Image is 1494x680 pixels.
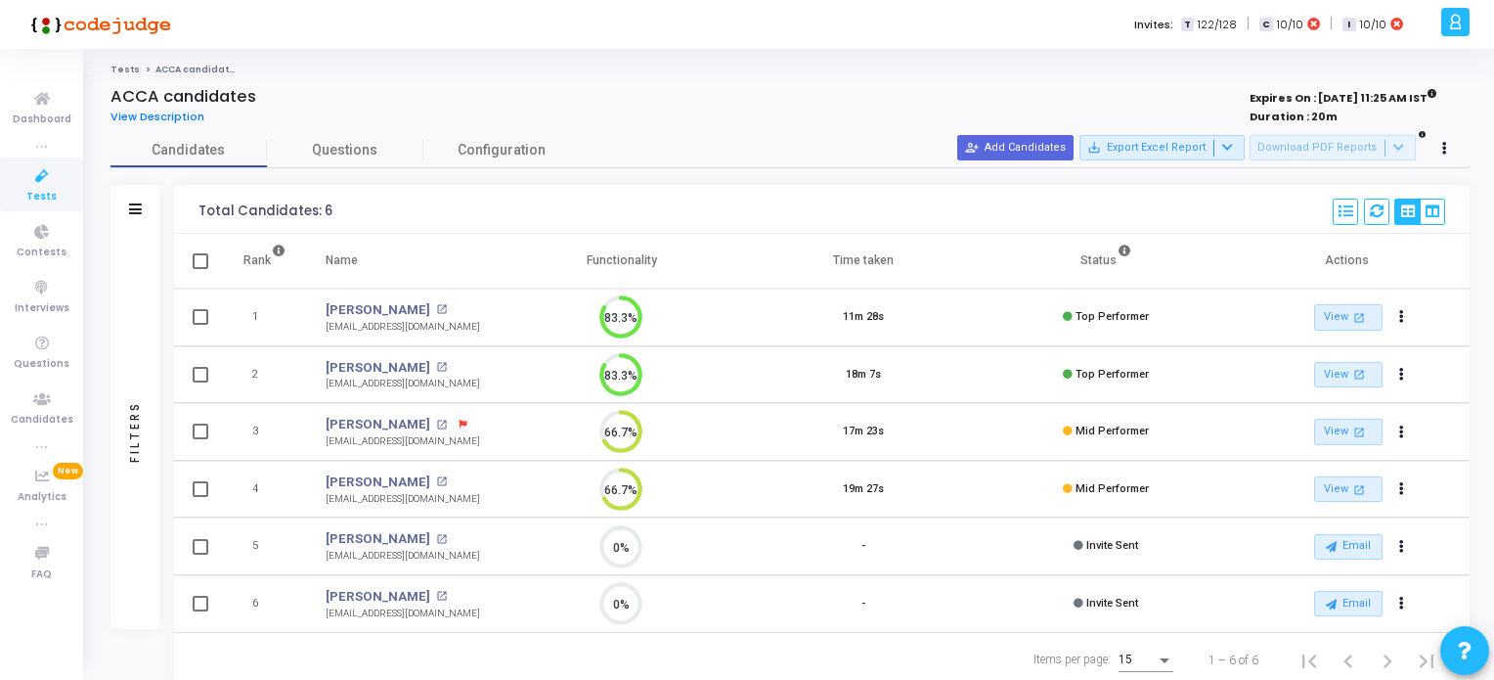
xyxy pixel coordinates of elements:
[1388,476,1416,503] button: Actions
[436,362,447,373] mat-icon: open_in_new
[1290,641,1329,680] button: First page
[501,234,743,289] th: Functionality
[436,304,447,315] mat-icon: open_in_new
[1351,309,1368,326] mat-icon: open_in_new
[1247,14,1250,34] span: |
[436,476,447,487] mat-icon: open_in_new
[965,141,979,155] mat-icon: person_add_alt
[326,358,430,378] a: [PERSON_NAME]
[126,324,144,539] div: Filters
[110,64,140,75] a: Tests
[833,249,894,271] div: Time taken
[1351,481,1368,498] mat-icon: open_in_new
[1079,135,1245,160] button: Export Excel Report
[18,489,66,506] span: Analytics
[846,367,881,384] div: 18m 7s
[11,412,73,429] span: Candidates
[31,567,52,583] span: FAQ
[957,135,1074,160] button: Add Candidates
[1314,304,1383,331] a: View
[326,249,358,271] div: Name
[1314,476,1383,503] a: View
[110,87,256,107] h4: ACCA candidates
[1033,651,1111,668] div: Items per page:
[110,140,267,160] span: Candidates
[326,607,480,621] div: [EMAIL_ADDRESS][DOMAIN_NAME]
[15,300,69,317] span: Interviews
[1250,109,1338,124] strong: Duration : 20m
[1086,539,1138,552] span: Invite Sent
[1314,362,1383,388] a: View
[458,140,546,160] span: Configuration
[1208,652,1258,669] div: 1 – 6 of 6
[198,204,332,219] div: Total Candidates: 6
[1388,361,1416,388] button: Actions
[843,424,884,440] div: 17m 23s
[223,289,306,346] td: 1
[223,518,306,575] td: 5
[223,461,306,519] td: 4
[1250,85,1437,107] strong: Expires On : [DATE] 11:25 AM IST
[1388,304,1416,332] button: Actions
[1181,18,1194,32] span: T
[1250,135,1416,160] button: Download PDF Reports
[14,356,69,373] span: Questions
[267,140,423,160] span: Questions
[1360,17,1386,33] span: 10/10
[1086,597,1138,610] span: Invite Sent
[13,112,71,128] span: Dashboard
[326,415,430,434] a: [PERSON_NAME]
[223,346,306,404] td: 2
[1259,18,1272,32] span: C
[326,434,480,449] div: [EMAIL_ADDRESS][DOMAIN_NAME]
[110,111,219,123] a: View Description
[326,529,430,549] a: [PERSON_NAME]
[1134,17,1173,33] label: Invites:
[843,309,884,326] div: 11m 28s
[436,591,447,602] mat-icon: open_in_new
[1342,18,1355,32] span: I
[1351,424,1368,440] mat-icon: open_in_new
[1076,425,1149,437] span: Mid Performer
[1076,310,1149,323] span: Top Performer
[1407,641,1446,680] button: Last page
[24,5,171,44] img: logo
[861,538,865,555] div: -
[1394,199,1445,225] div: View Options
[53,463,83,479] span: New
[1314,534,1383,560] button: Email
[26,189,57,205] span: Tests
[1119,653,1132,666] span: 15
[1314,591,1383,616] button: Email
[1368,641,1407,680] button: Next page
[1087,141,1101,155] mat-icon: save_alt
[1388,419,1416,446] button: Actions
[326,320,480,335] div: [EMAIL_ADDRESS][DOMAIN_NAME]
[326,473,430,492] a: [PERSON_NAME]
[223,403,306,461] td: 3
[326,587,430,607] a: [PERSON_NAME]
[436,534,447,545] mat-icon: open_in_new
[155,64,242,75] span: ACCA candidates
[1388,533,1416,561] button: Actions
[1277,17,1303,33] span: 10/10
[1388,591,1416,618] button: Actions
[326,492,480,507] div: [EMAIL_ADDRESS][DOMAIN_NAME]
[1329,641,1368,680] button: Previous page
[843,481,884,498] div: 19m 27s
[1351,366,1368,383] mat-icon: open_in_new
[223,234,306,289] th: Rank
[110,64,1470,76] nav: breadcrumb
[861,596,865,612] div: -
[1076,482,1149,495] span: Mid Performer
[1227,234,1470,289] th: Actions
[1076,368,1149,381] span: Top Performer
[223,575,306,633] td: 6
[1330,14,1333,34] span: |
[17,245,66,261] span: Contests
[436,420,447,431] mat-icon: open_in_new
[326,300,430,320] a: [PERSON_NAME]
[110,109,204,124] span: View Description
